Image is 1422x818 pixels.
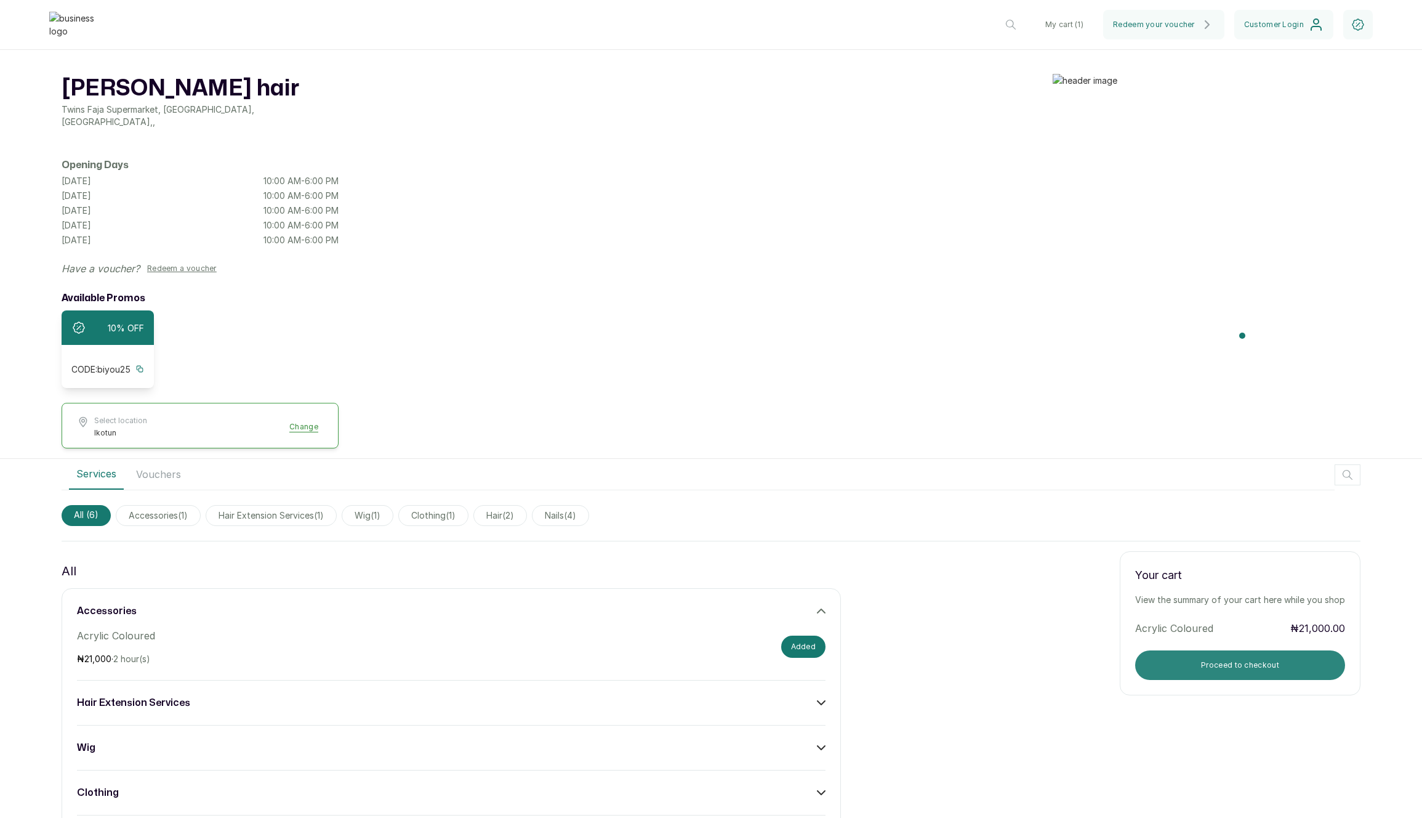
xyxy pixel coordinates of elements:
[77,695,190,710] h3: hair extension services
[116,505,201,526] span: accessories(1)
[1035,10,1093,39] button: My cart (1)
[94,416,147,426] span: Select location
[1103,10,1224,39] button: Redeem your voucher
[1135,621,1282,636] p: Acrylic Coloured
[263,204,339,217] p: 10:00 AM - 6:00 PM
[1135,567,1345,584] p: Your cart
[1290,621,1345,636] p: ₦21,000.00
[263,234,339,246] p: 10:00 AM - 6:00 PM
[77,653,601,665] p: ₦ ·
[62,158,339,172] h2: Opening Days
[62,190,91,202] p: [DATE]
[77,785,119,800] h3: clothing
[62,204,91,217] p: [DATE]
[206,505,337,526] span: hair extension services(1)
[1234,10,1333,39] button: Customer Login
[62,561,76,581] p: All
[263,219,339,232] p: 10:00 AM - 6:00 PM
[69,459,124,490] button: Services
[84,654,111,664] span: 21,000
[77,604,137,618] h3: accessories
[142,261,222,276] button: Redeem a voucher
[77,628,601,643] p: Acrylic Coloured
[62,219,91,232] p: [DATE]
[71,363,131,376] div: CODE:
[62,261,140,276] p: Have a voucher?
[77,416,323,438] button: Select locationIkotunChange
[77,740,95,755] h3: wig
[398,505,468,526] span: clothing(1)
[781,636,826,658] button: Added
[473,505,527,526] span: hair(2)
[263,190,339,202] p: 10:00 AM - 6:00 PM
[113,654,150,664] span: 2 hour(s)
[342,505,393,526] span: wig(1)
[62,505,111,526] span: All (6)
[263,175,339,187] p: 10:00 AM - 6:00 PM
[94,428,147,438] span: Ikotun
[1135,594,1345,606] p: View the summary of your cart here while you shop
[62,291,339,306] h2: Available Promos
[1113,20,1195,30] span: Redeem your voucher
[62,74,339,103] h1: [PERSON_NAME] hair
[532,505,589,526] span: nails(4)
[49,12,98,38] img: business logo
[97,364,131,375] span: biyou25
[1244,20,1304,30] span: Customer Login
[108,322,144,334] div: 10% OFF
[129,459,188,490] button: Vouchers
[62,175,91,187] p: [DATE]
[62,234,91,246] p: [DATE]
[62,103,339,128] p: Twins Faja Supermarket, [GEOGRAPHIC_DATA], [GEOGRAPHIC_DATA] , ,
[1135,650,1345,680] button: Proceed to checkout
[1053,74,1422,87] img: header image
